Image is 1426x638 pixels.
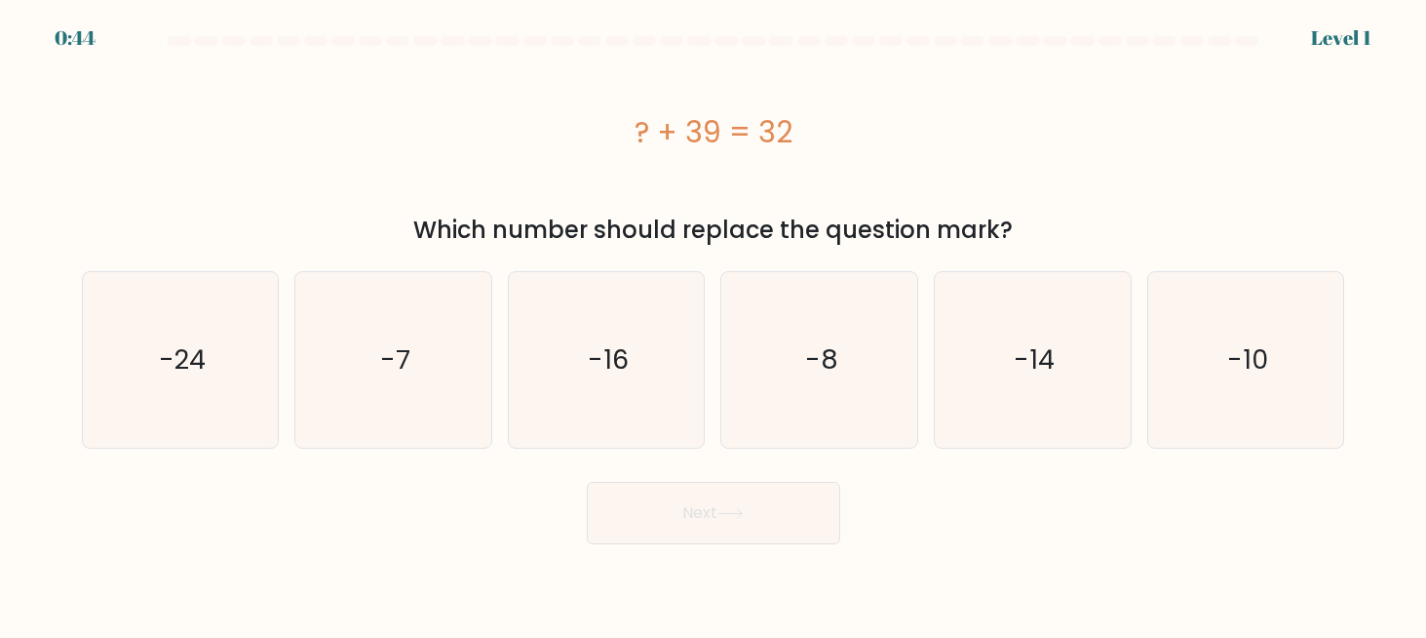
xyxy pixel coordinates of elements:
[587,482,840,544] button: Next
[380,341,410,378] text: -7
[82,110,1345,154] div: ? + 39 = 32
[1227,341,1268,378] text: -10
[94,213,1333,248] div: Which number should replace the question mark?
[159,341,206,378] text: -24
[55,23,96,53] div: 0:44
[588,341,629,378] text: -16
[1311,23,1371,53] div: Level 1
[1014,341,1055,378] text: -14
[805,341,838,378] text: -8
